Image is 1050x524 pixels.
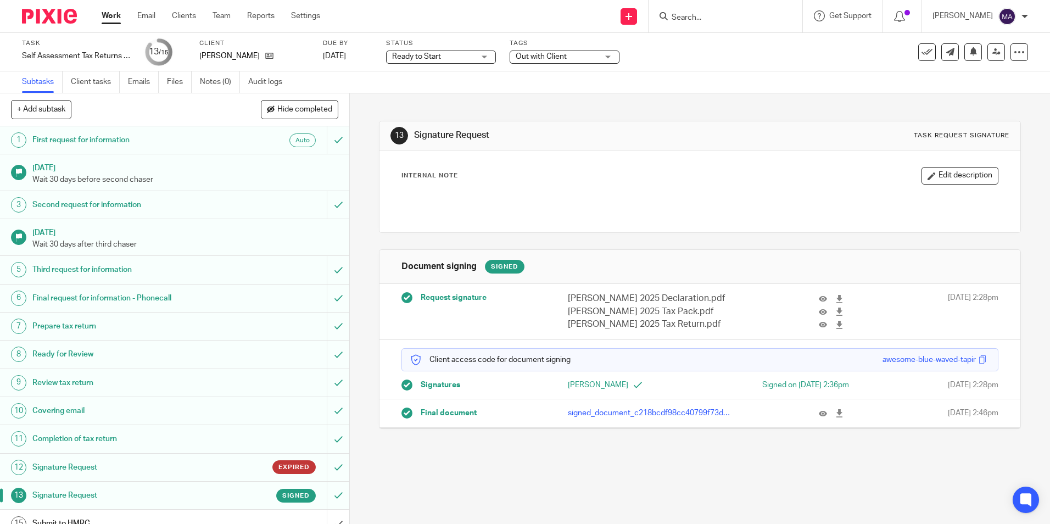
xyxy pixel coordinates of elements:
h1: First request for information [32,132,221,148]
div: Task request signature [914,131,1009,140]
label: Task [22,39,132,48]
p: [PERSON_NAME] 2025 Tax Pack.pdf [568,305,733,318]
span: [DATE] [323,52,346,60]
a: Emails [128,71,159,93]
span: [DATE] 2:46pm [948,408,998,419]
span: Expired [278,462,310,472]
label: Due by [323,39,372,48]
label: Status [386,39,496,48]
a: Clients [172,10,196,21]
h1: Signature Request [32,487,221,504]
h1: Signature Request [32,459,221,476]
div: 11 [11,431,26,447]
p: [PERSON_NAME] 2025 Declaration.pdf [568,292,733,305]
span: Get Support [829,12,872,20]
h1: Final request for information - Phonecall [32,290,221,306]
div: Signed on [DATE] 2:36pm [717,380,849,391]
a: Client tasks [71,71,120,93]
p: Wait 30 days after third chaser [32,239,339,250]
h1: Covering email [32,403,221,419]
div: 1 [11,132,26,148]
p: Internal Note [401,171,458,180]
span: [DATE] 2:28pm [948,380,998,391]
a: Settings [291,10,320,21]
label: Tags [510,39,619,48]
span: Hide completed [277,105,332,114]
div: 12 [11,460,26,475]
label: Client [199,39,309,48]
h1: Ready for Review [32,346,221,363]
div: 13 [11,488,26,503]
div: 13 [149,46,169,58]
img: svg%3E [998,8,1016,25]
span: Signatures [421,380,460,391]
h1: Completion of tax return [32,431,221,447]
input: Search [671,13,769,23]
a: Notes (0) [200,71,240,93]
h1: [DATE] [32,225,339,238]
span: [DATE] 2:28pm [948,292,998,331]
div: 8 [11,347,26,362]
a: Files [167,71,192,93]
span: Out with Client [516,53,567,60]
h1: [DATE] [32,160,339,174]
button: Hide completed [261,100,338,119]
p: Client access code for document signing [410,354,571,365]
button: + Add subtask [11,100,71,119]
p: [PERSON_NAME] [199,51,260,62]
span: Final document [421,408,477,419]
small: /15 [159,49,169,55]
a: Subtasks [22,71,63,93]
div: 10 [11,403,26,419]
div: 6 [11,291,26,306]
h1: Prepare tax return [32,318,221,335]
a: Audit logs [248,71,291,93]
div: 7 [11,319,26,334]
h1: Third request for information [32,261,221,278]
p: [PERSON_NAME] 2025 Tax Return.pdf [568,318,733,331]
p: [PERSON_NAME] [568,380,700,391]
div: 3 [11,197,26,213]
h1: Review tax return [32,375,221,391]
h1: Second request for information [32,197,221,213]
a: Work [102,10,121,21]
h1: Signature Request [414,130,723,141]
div: Auto [289,133,316,147]
p: signed_document_c218bcdf98cc40799f73de420225d29f.pdf [568,408,733,419]
span: Signed [282,491,310,500]
button: Edit description [921,167,998,185]
div: 9 [11,375,26,391]
p: [PERSON_NAME] [932,10,993,21]
div: 13 [390,127,408,144]
a: Email [137,10,155,21]
a: Reports [247,10,275,21]
div: Signed [485,260,524,274]
p: Wait 30 days before second chaser [32,174,339,185]
span: Request signature [421,292,487,303]
div: 5 [11,262,26,277]
div: Self Assessment Tax Returns - NON BOOKKEEPING CLIENTS [22,51,132,62]
span: Ready to Start [392,53,441,60]
div: awesome-blue-waved-tapir [883,354,976,365]
img: Pixie [22,9,77,24]
h1: Document signing [401,261,477,272]
a: Team [213,10,231,21]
